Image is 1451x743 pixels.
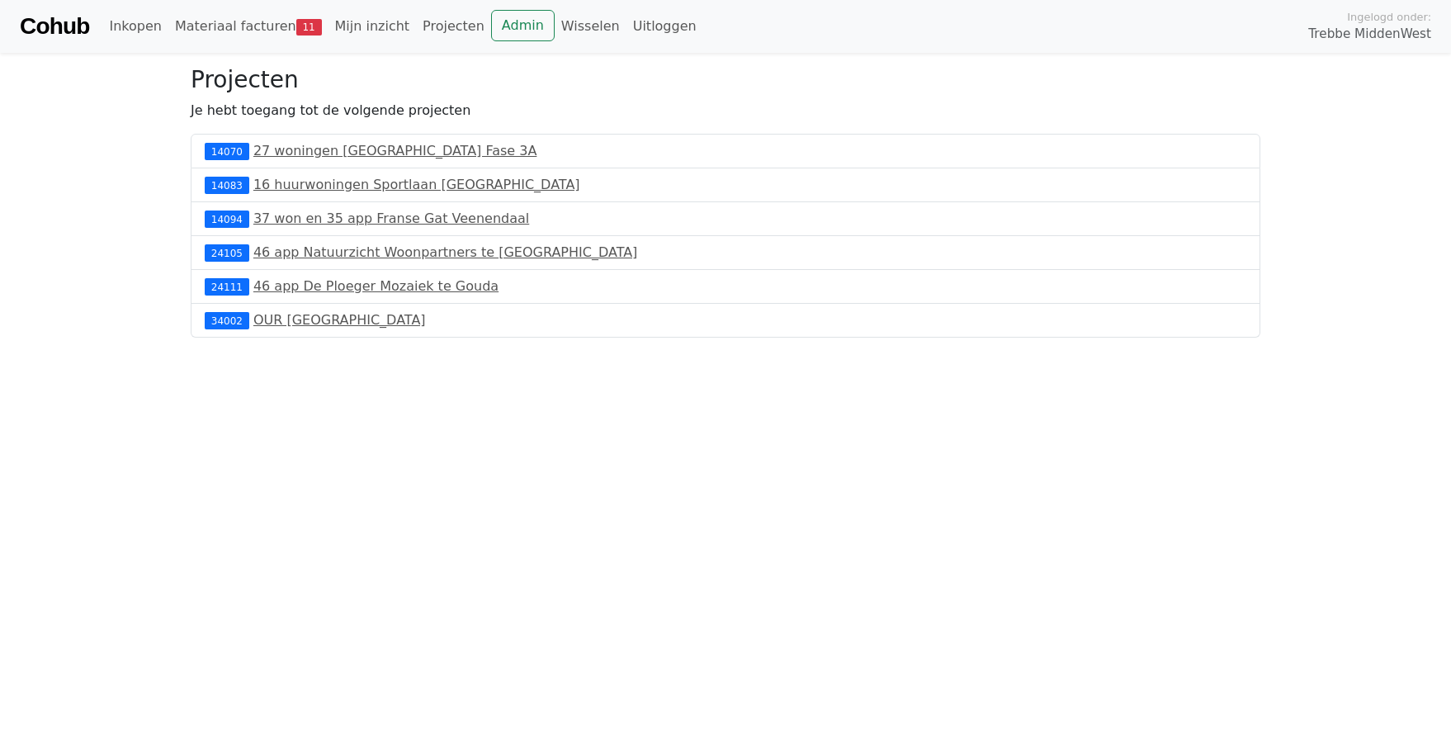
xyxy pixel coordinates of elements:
a: Cohub [20,7,89,46]
div: 34002 [205,312,249,329]
div: 24105 [205,244,249,261]
span: Ingelogd onder: [1347,9,1431,25]
span: Trebbe MiddenWest [1308,25,1431,44]
p: Je hebt toegang tot de volgende projecten [191,101,1260,121]
a: 46 app De Ploeger Mozaiek te Gouda [253,278,499,294]
a: Inkopen [102,10,168,43]
a: Mijn inzicht [328,10,417,43]
a: Admin [491,10,555,41]
a: 27 woningen [GEOGRAPHIC_DATA] Fase 3A [253,143,536,159]
a: Uitloggen [626,10,703,43]
span: 11 [296,19,322,35]
div: 24111 [205,278,249,295]
a: Projecten [416,10,491,43]
div: 14083 [205,177,249,193]
a: Materiaal facturen11 [168,10,328,43]
a: Wisselen [555,10,626,43]
a: 46 app Natuurzicht Woonpartners te [GEOGRAPHIC_DATA] [253,244,637,260]
a: 16 huurwoningen Sportlaan [GEOGRAPHIC_DATA] [253,177,580,192]
div: 14094 [205,211,249,227]
div: 14070 [205,143,249,159]
a: OUR [GEOGRAPHIC_DATA] [253,312,426,328]
a: 37 won en 35 app Franse Gat Veenendaal [253,211,529,226]
h3: Projecten [191,66,1260,94]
